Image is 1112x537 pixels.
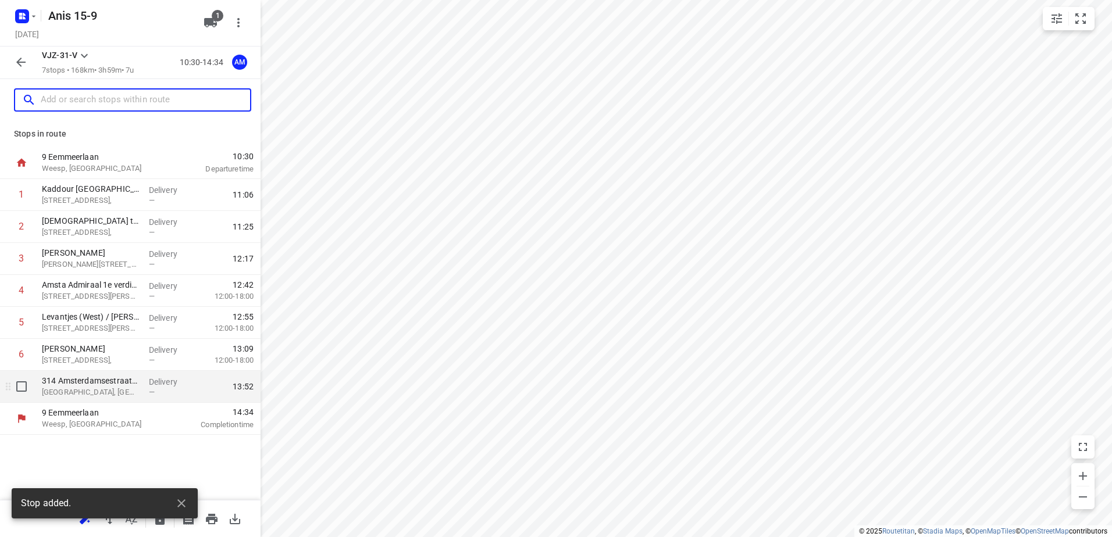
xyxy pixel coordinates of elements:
[19,349,24,360] div: 6
[19,317,24,328] div: 5
[227,11,250,34] button: More
[41,91,250,109] input: Add or search stops within route
[149,280,192,292] p: Delivery
[233,221,254,232] span: 11:25
[42,49,77,62] p: VJZ-31-V
[228,51,251,74] button: AM
[200,513,223,524] span: Print route
[149,388,155,396] span: —
[233,279,254,291] span: 12:42
[42,227,140,238] p: [STREET_ADDRESS],
[177,406,254,418] span: 14:34
[177,151,254,162] span: 10:30
[149,376,192,388] p: Delivery
[1045,7,1068,30] button: Map settings
[149,324,155,332] span: —
[149,260,155,268] span: —
[149,216,192,228] p: Delivery
[42,418,163,430] p: Weesp, [GEOGRAPHIC_DATA]
[232,55,247,70] div: AM
[44,6,194,25] h5: Rename
[149,356,155,364] span: —
[971,527,1015,535] a: OpenMapTiles
[149,292,155,300] span: —
[10,27,44,41] h5: Project date
[149,228,155,237] span: —
[177,163,254,175] p: Departure time
[42,65,134,76] p: 7 stops • 168km • 3h59m • 7u
[42,259,140,270] p: Martini van Geffenstraat 29C,
[149,184,192,196] p: Delivery
[21,497,72,510] span: Stop added.
[233,381,254,392] span: 13:52
[149,196,155,205] span: —
[1043,7,1095,30] div: small contained button group
[19,285,24,296] div: 4
[196,355,254,366] p: 12:00-18:00
[10,375,33,398] span: Select
[233,311,254,323] span: 12:55
[212,10,223,22] span: 1
[42,323,140,334] p: Admiraal de Ruijterweg 84,
[42,343,140,355] p: [PERSON_NAME]
[859,527,1107,535] li: © 2025 , © , © © contributors
[228,56,251,67] span: Assigned to Anis M
[42,151,163,163] p: 9 Eemmeerlaan
[882,527,915,535] a: Routetitan
[233,253,254,264] span: 12:17
[199,11,222,34] button: 1
[233,189,254,201] span: 11:06
[923,527,963,535] a: Stadia Maps
[42,375,140,386] p: 314 Amsterdamsestraatweg
[149,344,192,356] p: Delivery
[42,291,140,302] p: Admiraal de Ruijterweg 541,
[149,312,192,324] p: Delivery
[196,323,254,334] p: 12:00-18:00
[196,291,254,302] p: 12:00-18:00
[42,183,140,195] p: Kaddour [GEOGRAPHIC_DATA]
[14,128,247,140] p: Stops in route
[19,221,24,232] div: 2
[223,513,247,524] span: Download route
[42,311,140,323] p: Levantjes (West) / Patrick Levant (West)
[149,248,192,260] p: Delivery
[42,386,140,398] p: [GEOGRAPHIC_DATA], [GEOGRAPHIC_DATA]
[42,279,140,291] p: Amsta Admiraal 1e verdieping
[233,343,254,355] span: 13:09
[1021,527,1069,535] a: OpenStreetMap
[42,215,140,227] p: [DEMOGRAPHIC_DATA] to go
[42,407,163,418] p: 9 Eemmeerlaan
[177,419,254,431] p: Completion time
[1069,7,1092,30] button: Fit zoom
[19,253,24,264] div: 3
[42,355,140,366] p: [STREET_ADDRESS],
[19,189,24,200] div: 1
[42,163,163,174] p: Weesp, [GEOGRAPHIC_DATA]
[180,56,228,69] p: 10:30-14:34
[42,247,140,259] p: [PERSON_NAME]
[42,195,140,206] p: [STREET_ADDRESS],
